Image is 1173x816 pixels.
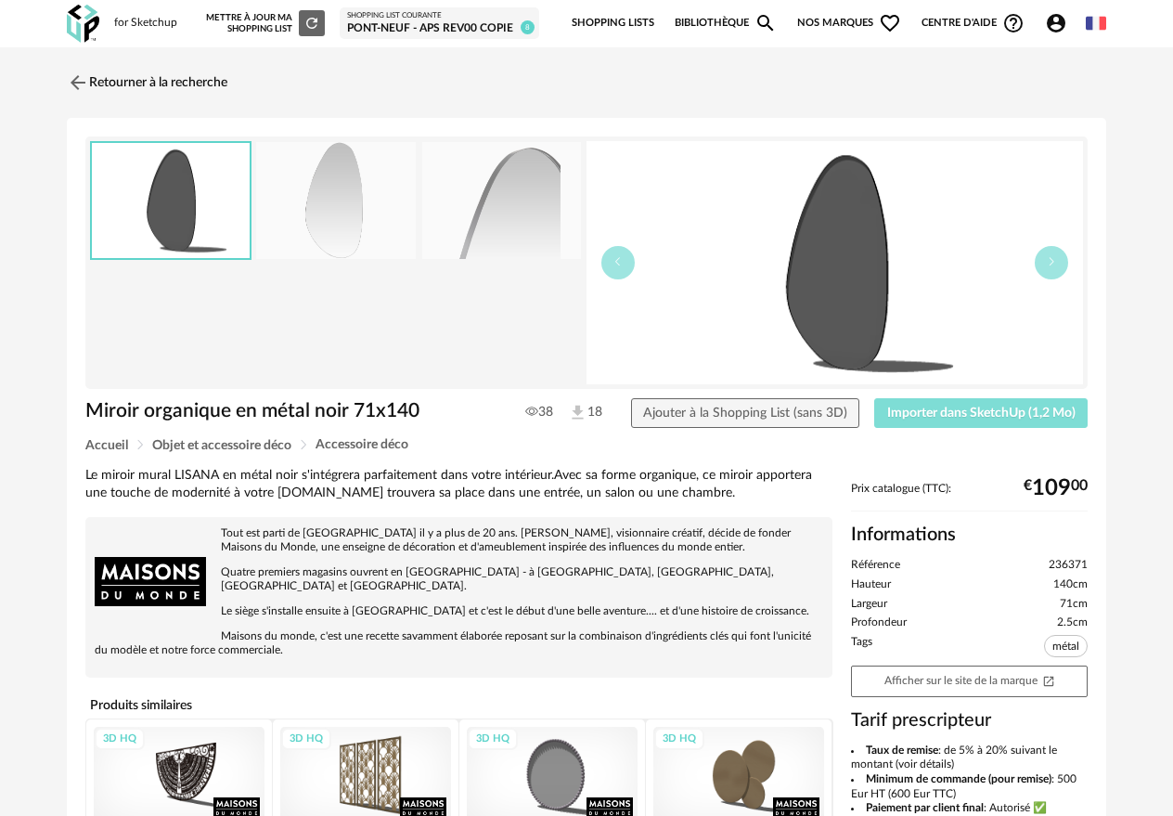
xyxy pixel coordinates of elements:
[316,438,408,451] span: Accessoire déco
[95,629,823,657] p: Maisons du monde, c'est une recette savamment élaborée reposant sur la combinaison d'ingrédients ...
[1086,13,1106,33] img: fr
[797,4,901,43] span: Nos marques
[256,142,416,260] img: miroir-organique-en-metal-noir-71x140-1000-3-6-236371_1.jpg
[654,728,704,751] div: 3D HQ
[851,744,1088,772] li: : de 5% à 20% suivant le montant (voir détails)
[879,12,901,34] span: Heart Outline icon
[95,728,145,751] div: 3D HQ
[754,12,777,34] span: Magnify icon
[422,142,582,260] img: miroir-organique-en-metal-noir-71x140-1000-3-6-236371_3.jpg
[851,577,891,592] span: Hauteur
[866,773,1051,784] b: Minimum de commande (pour remise)
[851,597,887,612] span: Largeur
[572,4,654,43] a: Shopping Lists
[85,398,492,423] h1: Miroir organique en métal noir 71x140
[303,19,320,28] span: Refresh icon
[347,11,532,20] div: Shopping List courante
[874,398,1088,428] button: Importer dans SketchUp (1,2 Mo)
[866,802,984,813] b: Paiement par client final
[95,604,823,618] p: Le siège s'installe ensuite à [GEOGRAPHIC_DATA] et c'est le début d'une belle aventure.... et d'u...
[1044,635,1088,657] span: métal
[568,403,587,422] img: Téléchargements
[525,404,553,421] span: 38
[851,482,1088,512] div: Prix catalogue (TTC):
[85,439,128,452] span: Accueil
[922,12,1025,34] span: Centre d'aideHelp Circle Outline icon
[1060,597,1088,612] span: 71cm
[851,708,1088,732] h3: Tarif prescripteur
[85,438,1088,452] div: Breadcrumb
[92,143,250,259] img: thumbnail.png
[568,403,599,422] span: 18
[851,801,1088,816] li: : Autorisé ✅
[347,21,532,36] div: Pont-Neuf - APS Rev00 copie
[95,526,206,638] img: brand logo
[675,4,777,43] a: BibliothèqueMagnify icon
[85,693,832,719] h4: Produits similaires
[851,772,1088,801] li: : 500 Eur HT (600 Eur TTC)
[67,5,99,43] img: OXP
[851,558,900,573] span: Référence
[347,11,532,35] a: Shopping List courante Pont-Neuf - APS Rev00 copie 8
[1053,577,1088,592] span: 140cm
[1057,615,1088,630] span: 2.5cm
[1024,482,1088,495] div: € 00
[95,526,823,554] p: Tout est parti de [GEOGRAPHIC_DATA] il y a plus de 20 ans. [PERSON_NAME], visionnaire créatif, dé...
[521,20,535,34] span: 8
[851,523,1088,547] h2: Informations
[1045,12,1076,34] span: Account Circle icon
[1042,674,1055,686] span: Open In New icon
[206,10,325,36] div: Mettre à jour ma Shopping List
[1049,558,1088,573] span: 236371
[586,141,1083,384] img: thumbnail.png
[67,62,227,103] a: Retourner à la recherche
[281,728,331,751] div: 3D HQ
[631,398,860,428] button: Ajouter à la Shopping List (sans 3D)
[1032,482,1071,495] span: 109
[85,467,832,502] div: Le miroir mural LISANA en métal noir s'intégrera parfaitement dans votre intérieur.Avec sa forme ...
[95,565,823,593] p: Quatre premiers magasins ouvrent en [GEOGRAPHIC_DATA] - à [GEOGRAPHIC_DATA], [GEOGRAPHIC_DATA], [...
[866,745,938,756] b: Taux de remise
[152,439,291,452] span: Objet et accessoire déco
[67,71,89,94] img: svg+xml;base64,PHN2ZyB3aWR0aD0iMjQiIGhlaWdodD0iMjQiIHZpZXdCb3g9IjAgMCAyNCAyNCIgZmlsbD0ibm9uZSIgeG...
[1002,12,1025,34] span: Help Circle Outline icon
[114,16,177,31] div: for Sketchup
[851,666,1088,697] a: Afficher sur le site de la marqueOpen In New icon
[643,407,847,420] span: Ajouter à la Shopping List (sans 3D)
[851,635,872,661] span: Tags
[851,615,907,630] span: Profondeur
[468,728,518,751] div: 3D HQ
[887,407,1076,420] span: Importer dans SketchUp (1,2 Mo)
[1045,12,1067,34] span: Account Circle icon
